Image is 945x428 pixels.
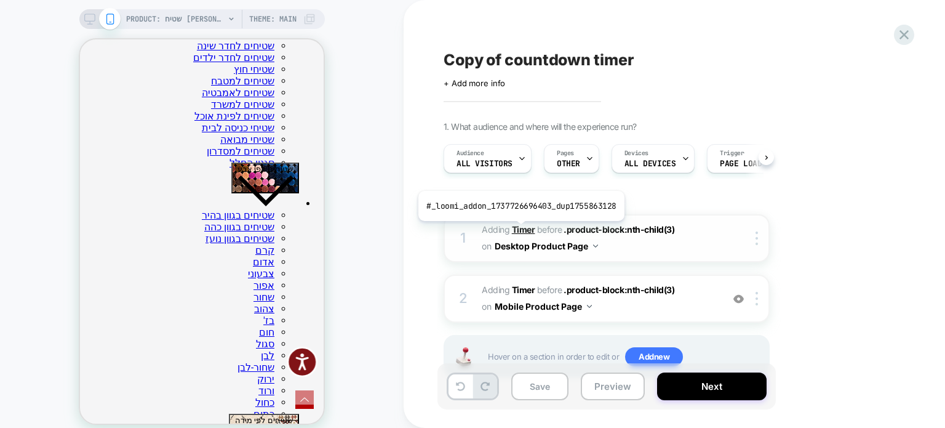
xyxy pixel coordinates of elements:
[720,149,744,158] span: Trigger
[657,373,767,400] button: Next
[512,224,535,235] b: Timer
[149,374,219,405] button: שטיחים לפי מידה
[756,292,758,305] img: close
[444,121,636,132] span: 1. What audience and where will the experience run?
[733,294,744,304] img: crossed eye
[557,149,574,158] span: Pages
[482,224,535,235] span: Adding
[593,244,598,248] img: down arrow
[157,125,213,134] span: שטיחים לפי צבע
[564,224,674,235] span: .product-block:nth-child(3)
[512,285,535,295] b: Timer
[537,224,562,235] span: BEFORE
[625,347,683,367] span: Add new
[126,9,225,29] span: PRODUCT: שטיח [PERSON_NAME] [cream]
[482,299,491,314] span: on
[488,347,762,367] span: Hover on a section in order to edit or
[564,285,674,295] span: .product-block:nth-child(3)
[451,347,476,366] img: Joystick
[756,232,758,245] img: close
[720,159,762,168] span: Page Load
[444,50,634,69] span: Copy of countdown timer
[444,78,505,88] span: + Add more info
[482,238,491,254] span: on
[587,305,592,308] img: down arrow
[444,192,604,202] span: 2. Which changes the experience contains?
[624,159,676,168] span: ALL DEVICES
[482,285,535,295] span: Adding
[581,373,645,400] button: Preview
[557,159,580,168] span: OTHER
[151,123,219,154] button: שטיחים לפי צבע
[249,9,297,29] span: Theme: MAIN
[457,226,469,251] div: 1
[537,285,562,295] span: BEFORE
[495,237,598,255] button: Desktop Product Page
[511,373,568,400] button: Save
[495,297,592,315] button: Mobile Product Page
[457,286,469,311] div: 2
[457,149,484,158] span: Audience
[457,159,512,168] span: All Visitors
[624,149,648,158] span: Devices
[155,376,213,386] span: שטיחים לפי מידה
